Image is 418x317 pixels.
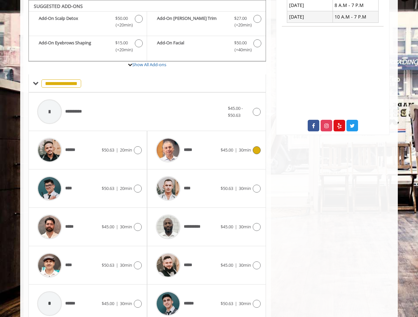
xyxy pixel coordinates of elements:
[239,262,251,268] span: 30min
[116,224,118,230] span: |
[120,224,132,230] span: 30min
[235,224,237,230] span: |
[120,147,132,153] span: 20min
[239,300,251,306] span: 30min
[231,22,250,28] span: (+20min )
[39,15,109,29] b: Add-On Scalp Detox
[112,22,131,28] span: (+20min )
[239,224,251,230] span: 30min
[239,147,251,153] span: 30min
[228,105,243,118] span: $45.00 - $50.63
[231,46,250,53] span: (+40min )
[221,185,233,191] span: $50.63
[157,39,227,53] b: Add-On Facial
[333,11,378,23] td: 10 A.M - 7 P.M
[120,185,132,191] span: 20min
[157,15,227,29] b: Add-On [PERSON_NAME] Trim
[287,11,333,23] td: [DATE]
[221,262,233,268] span: $45.00
[234,15,247,22] span: $27.00
[150,15,262,30] label: Add-On Beard Trim
[102,185,114,191] span: $50.63
[115,15,128,22] span: $50.00
[116,147,118,153] span: |
[116,262,118,268] span: |
[235,185,237,191] span: |
[32,15,143,30] label: Add-On Scalp Detox
[120,262,132,268] span: 30min
[235,147,237,153] span: |
[39,39,109,53] b: Add-On Eyebrows Shaping
[234,39,247,46] span: $50.00
[150,39,262,55] label: Add-On Facial
[221,300,233,306] span: $50.63
[235,262,237,268] span: |
[102,300,114,306] span: $45.00
[221,147,233,153] span: $45.00
[32,39,143,55] label: Add-On Eyebrows Shaping
[132,62,166,68] a: Show All Add-ons
[115,39,128,46] span: $15.00
[116,300,118,306] span: |
[239,185,251,191] span: 30min
[235,300,237,306] span: |
[102,224,114,230] span: $45.00
[221,224,233,230] span: $45.00
[102,262,114,268] span: $50.63
[116,185,118,191] span: |
[112,46,131,53] span: (+20min )
[102,147,114,153] span: $50.63
[34,3,83,9] b: SUGGESTED ADD-ONS
[120,300,132,306] span: 30min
